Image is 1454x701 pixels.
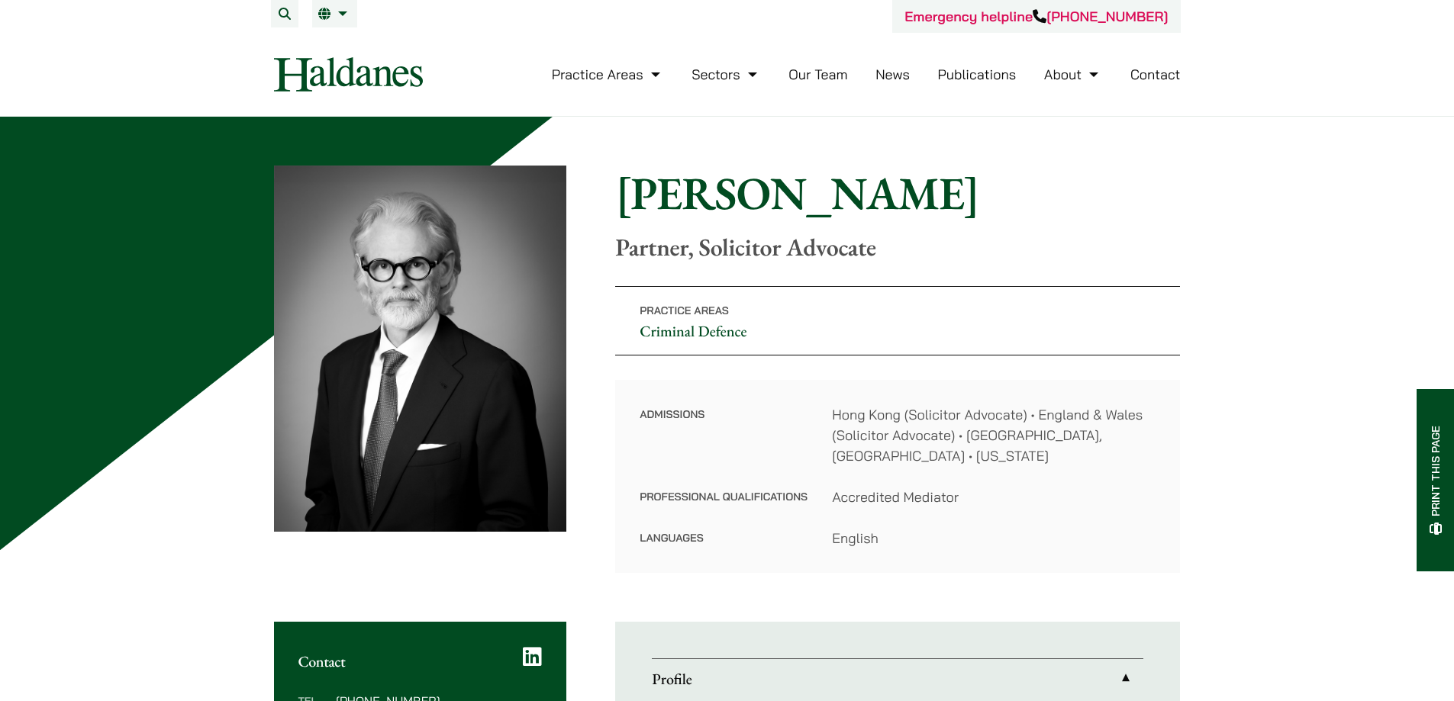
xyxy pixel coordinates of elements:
[523,646,542,667] a: LinkedIn
[832,528,1156,548] dd: English
[692,66,760,83] a: Sectors
[274,57,423,92] img: Logo of Haldanes
[1130,66,1181,83] a: Contact
[615,166,1180,220] h1: [PERSON_NAME]
[1044,66,1102,83] a: About
[938,66,1017,83] a: Publications
[832,487,1156,507] dd: Accredited Mediator
[875,66,910,83] a: News
[552,66,664,83] a: Practice Areas
[652,659,1143,699] a: Profile
[640,487,808,528] dt: Professional Qualifications
[904,8,1168,25] a: Emergency helpline[PHONE_NUMBER]
[832,404,1156,466] dd: Hong Kong (Solicitor Advocate) • England & Wales (Solicitor Advocate) • [GEOGRAPHIC_DATA], [GEOGR...
[788,66,847,83] a: Our Team
[318,8,351,20] a: EN
[615,233,1180,262] p: Partner, Solicitor Advocate
[640,304,729,317] span: Practice Areas
[640,404,808,487] dt: Admissions
[298,652,543,670] h2: Contact
[640,321,746,341] a: Criminal Defence
[640,528,808,548] dt: Languages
